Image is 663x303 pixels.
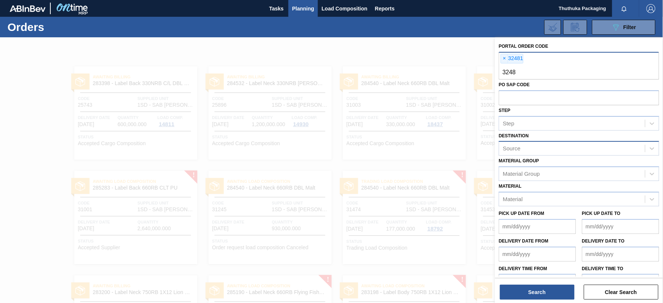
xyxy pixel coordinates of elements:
span: Planning [292,4,314,13]
div: Step [503,120,515,126]
div: Material [503,196,523,202]
label: Delivery Date from [499,238,548,244]
input: mm/dd/yyyy [499,219,576,234]
input: mm/dd/yyyy [499,247,576,262]
button: Filter [592,20,656,35]
img: TNhmsLtSVTkK8tSr43FrP2fwEKptu5GPRR3wAAAABJRU5ErkJggg== [10,5,46,12]
label: Delivery time to [582,263,659,274]
label: PO SAP Code [499,82,530,87]
label: Step [499,108,510,113]
input: mm/dd/yyyy [582,247,659,262]
label: Delivery Date to [582,238,625,244]
input: mm/dd/yyyy [582,219,659,234]
label: Pick up Date from [499,211,544,216]
h1: Orders [7,23,118,31]
label: Pick up Date to [582,211,620,216]
span: Load Composition [322,4,368,13]
span: Tasks [268,4,285,13]
label: Material [499,184,522,189]
div: Material Group [503,171,540,177]
span: × [501,54,508,63]
label: Material Group [499,158,539,163]
span: Filter [623,24,636,30]
img: Logout [647,4,656,13]
label: Delivery time from [499,263,576,274]
button: Notifications [612,3,636,14]
label: Portal Order Code [499,44,548,49]
div: 32481 [501,54,523,63]
span: Reports [375,4,395,13]
div: Import Order Negotiation [544,20,561,35]
div: Source [503,146,521,152]
div: Order Review Request [563,20,587,35]
label: Destination [499,133,529,138]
